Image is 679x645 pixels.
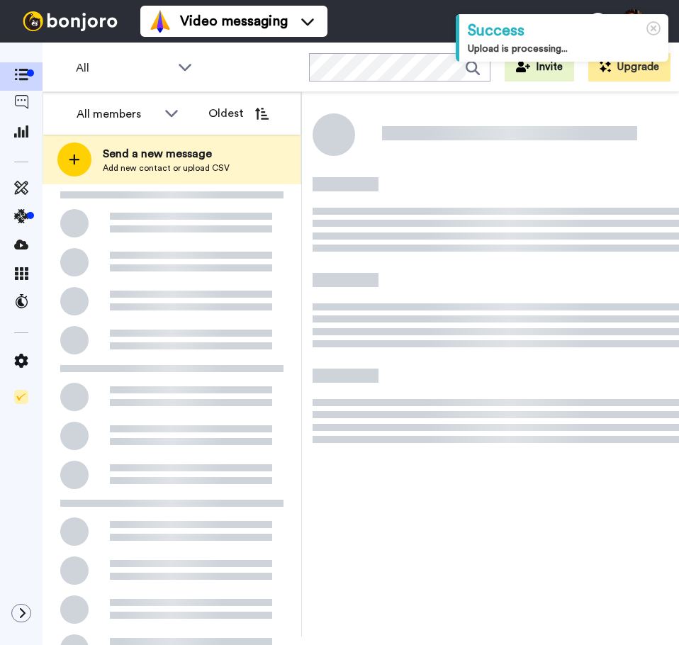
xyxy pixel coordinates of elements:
button: Invite [505,53,574,82]
div: All members [77,106,157,123]
span: Add new contact or upload CSV [103,162,230,174]
img: vm-color.svg [149,10,172,33]
button: Upgrade [588,53,670,82]
button: Oldest [198,99,279,128]
span: Send a new message [103,145,230,162]
span: Video messaging [180,11,288,31]
div: Upload is processing... [468,42,660,56]
div: Success [468,20,660,42]
img: bj-logo-header-white.svg [17,11,123,31]
img: Checklist.svg [14,390,28,404]
span: All [76,60,171,77]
